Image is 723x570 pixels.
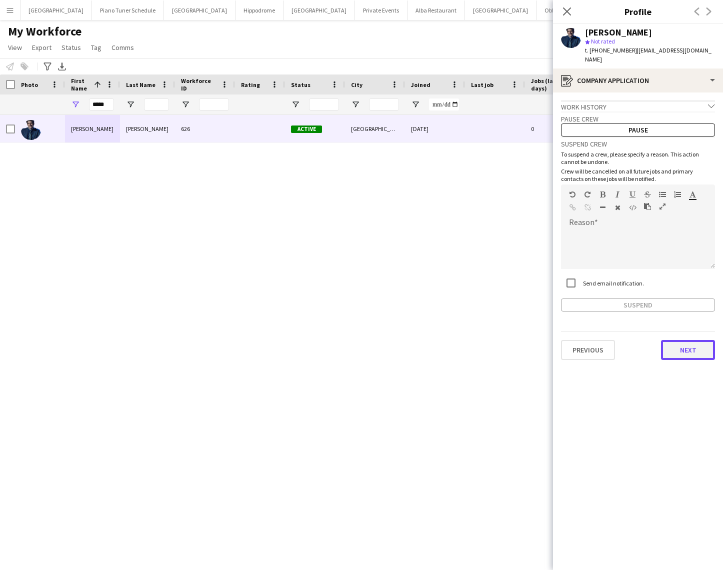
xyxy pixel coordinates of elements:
[614,203,621,211] button: Clear Formatting
[20,0,92,20] button: [GEOGRAPHIC_DATA]
[107,41,138,54] a: Comms
[561,167,715,182] p: Crew will be cancelled on all future jobs and primary contacts on these jobs will be notified.
[181,77,217,92] span: Workforce ID
[561,123,715,136] button: Pause
[92,0,164,20] button: Piano Tuner Schedule
[144,98,169,110] input: Last Name Filter Input
[584,190,591,198] button: Redo
[181,100,190,109] button: Open Filter Menu
[659,202,666,210] button: Fullscreen
[91,43,101,52] span: Tag
[32,43,51,52] span: Export
[429,98,459,110] input: Joined Filter Input
[8,24,81,39] span: My Workforce
[407,0,465,20] button: Alba Restaurant
[4,41,26,54] a: View
[241,81,260,88] span: Rating
[175,115,235,142] div: 626
[351,100,360,109] button: Open Filter Menu
[199,98,229,110] input: Workforce ID Filter Input
[309,98,339,110] input: Status Filter Input
[21,120,41,140] img: Peter Cole
[56,60,68,72] app-action-btn: Export XLSX
[471,81,493,88] span: Last job
[291,125,322,133] span: Active
[561,150,715,165] p: To suspend a crew, please specify a reason. This action cannot be undone.
[283,0,355,20] button: [GEOGRAPHIC_DATA]
[561,139,715,148] h3: Suspend crew
[599,203,606,211] button: Horizontal Line
[411,81,430,88] span: Joined
[235,0,283,20] button: Hippodrome
[291,81,310,88] span: Status
[8,43,22,52] span: View
[561,114,715,123] h3: Pause crew
[41,60,53,72] app-action-btn: Advanced filters
[405,115,465,142] div: [DATE]
[585,46,711,63] span: | [EMAIL_ADDRESS][DOMAIN_NAME]
[569,190,576,198] button: Undo
[659,190,666,198] button: Unordered List
[345,115,405,142] div: [GEOGRAPHIC_DATA]
[89,98,114,110] input: First Name Filter Input
[536,0,566,20] button: Oblix
[585,28,652,37] div: [PERSON_NAME]
[291,100,300,109] button: Open Filter Menu
[351,81,362,88] span: City
[581,279,644,287] label: Send email notification.
[87,41,105,54] a: Tag
[28,41,55,54] a: Export
[531,77,572,92] span: Jobs (last 90 days)
[465,0,536,20] button: [GEOGRAPHIC_DATA]
[120,115,175,142] div: [PERSON_NAME]
[674,190,681,198] button: Ordered List
[599,190,606,198] button: Bold
[57,41,85,54] a: Status
[689,190,696,198] button: Text Color
[164,0,235,20] button: [GEOGRAPHIC_DATA]
[629,203,636,211] button: HTML Code
[591,37,615,45] span: Not rated
[65,115,120,142] div: [PERSON_NAME]
[614,190,621,198] button: Italic
[71,100,80,109] button: Open Filter Menu
[126,81,155,88] span: Last Name
[525,115,590,142] div: 0
[21,81,38,88] span: Photo
[585,46,637,54] span: t. [PHONE_NUMBER]
[629,190,636,198] button: Underline
[644,190,651,198] button: Strikethrough
[126,100,135,109] button: Open Filter Menu
[369,98,399,110] input: City Filter Input
[553,68,723,92] div: Company application
[644,202,651,210] button: Paste as plain text
[561,340,615,360] button: Previous
[61,43,81,52] span: Status
[553,5,723,18] h3: Profile
[411,100,420,109] button: Open Filter Menu
[355,0,407,20] button: Private Events
[111,43,134,52] span: Comms
[71,77,90,92] span: First Name
[561,100,715,111] div: Work history
[661,340,715,360] button: Next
